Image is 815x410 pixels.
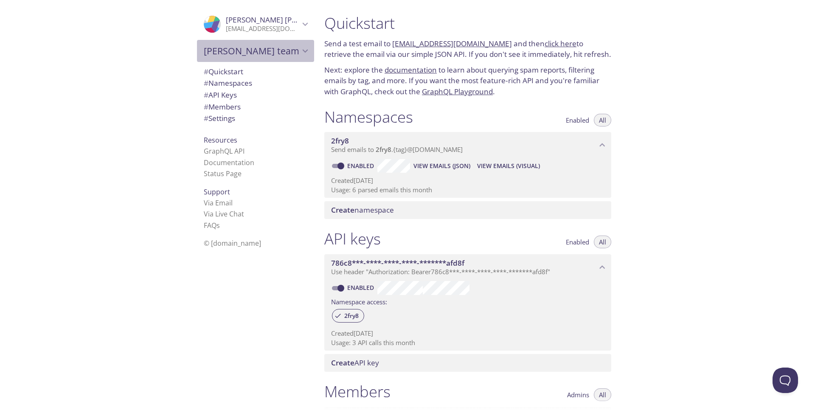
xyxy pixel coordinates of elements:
[204,67,243,76] span: Quickstart
[331,358,379,368] span: API key
[197,112,314,124] div: Team Settings
[331,145,463,154] span: Send emails to . {tag} @[DOMAIN_NAME]
[594,236,611,248] button: All
[197,10,314,38] div: Emanuel Joao
[594,114,611,126] button: All
[226,15,342,25] span: [PERSON_NAME] [PERSON_NAME]
[324,132,611,158] div: 2fry8 namespace
[331,176,604,185] p: Created [DATE]
[197,66,314,78] div: Quickstart
[324,107,413,126] h1: Namespaces
[204,102,208,112] span: #
[204,135,237,145] span: Resources
[324,354,611,372] div: Create API Key
[477,161,540,171] span: View Emails (Visual)
[324,38,611,60] p: Send a test email to and then to retrieve the email via our simple JSON API. If you don't see it ...
[376,145,391,154] span: 2fry8
[331,295,387,307] label: Namespace access:
[204,239,261,248] span: © [DOMAIN_NAME]
[197,101,314,113] div: Members
[331,329,604,338] p: Created [DATE]
[324,14,611,33] h1: Quickstart
[216,221,220,230] span: s
[204,113,235,123] span: Settings
[346,162,377,170] a: Enabled
[204,146,244,156] a: GraphQL API
[324,201,611,219] div: Create namespace
[545,39,576,48] a: click here
[204,187,230,197] span: Support
[346,284,377,292] a: Enabled
[197,40,314,62] div: Emanuel's team
[331,338,604,347] p: Usage: 3 API calls this month
[226,25,300,33] p: [EMAIL_ADDRESS][DOMAIN_NAME]
[204,90,208,100] span: #
[474,159,543,173] button: View Emails (Visual)
[204,78,252,88] span: Namespaces
[324,65,611,97] p: Next: explore the to learn about querying spam reports, filtering emails by tag, and more. If you...
[392,39,512,48] a: [EMAIL_ADDRESS][DOMAIN_NAME]
[410,159,474,173] button: View Emails (JSON)
[413,161,470,171] span: View Emails (JSON)
[204,158,254,167] a: Documentation
[324,229,381,248] h1: API keys
[332,309,364,323] div: 2fry8
[331,136,349,146] span: 2fry8
[204,67,208,76] span: #
[197,89,314,101] div: API Keys
[331,358,354,368] span: Create
[422,87,493,96] a: GraphQL Playground
[331,205,354,215] span: Create
[561,236,594,248] button: Enabled
[562,388,594,401] button: Admins
[204,78,208,88] span: #
[204,169,242,178] a: Status Page
[197,77,314,89] div: Namespaces
[331,205,394,215] span: namespace
[204,221,220,230] a: FAQ
[204,198,233,208] a: Via Email
[594,388,611,401] button: All
[204,90,237,100] span: API Keys
[204,113,208,123] span: #
[773,368,798,393] iframe: Help Scout Beacon - Open
[204,102,241,112] span: Members
[561,114,594,126] button: Enabled
[324,382,391,401] h1: Members
[204,209,244,219] a: Via Live Chat
[339,312,364,320] span: 2fry8
[331,185,604,194] p: Usage: 6 parsed emails this month
[385,65,437,75] a: documentation
[204,45,300,57] span: [PERSON_NAME] team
